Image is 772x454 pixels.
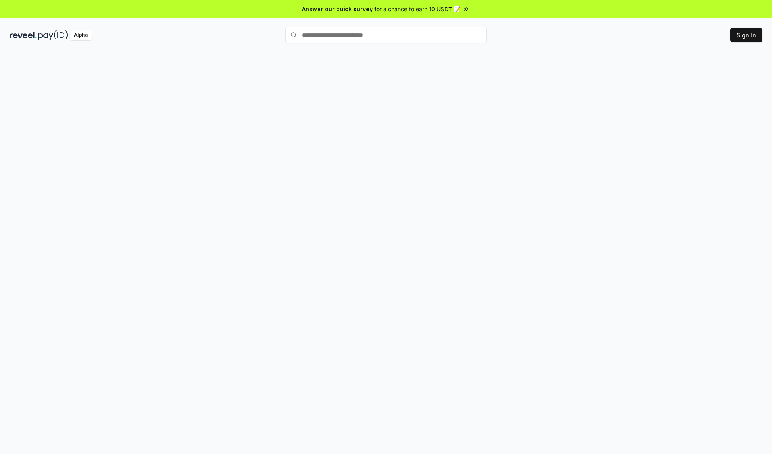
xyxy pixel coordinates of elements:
span: for a chance to earn 10 USDT 📝 [374,5,460,13]
img: reveel_dark [10,30,37,40]
span: Answer our quick survey [302,5,373,13]
img: pay_id [38,30,68,40]
div: Alpha [70,30,92,40]
button: Sign In [730,28,762,42]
